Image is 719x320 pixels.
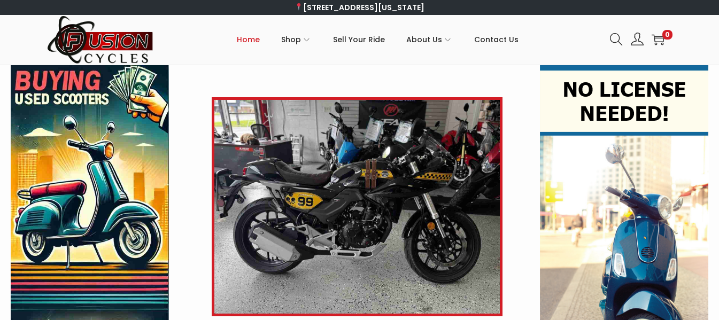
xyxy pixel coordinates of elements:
[474,15,519,64] a: Contact Us
[47,15,154,65] img: Woostify retina logo
[295,2,424,13] a: [STREET_ADDRESS][US_STATE]
[281,15,312,64] a: Shop
[406,26,442,53] span: About Us
[333,26,385,53] span: Sell Your Ride
[295,3,303,11] img: 📍
[652,33,664,46] a: 0
[237,15,260,64] a: Home
[237,26,260,53] span: Home
[333,15,385,64] a: Sell Your Ride
[281,26,301,53] span: Shop
[474,26,519,53] span: Contact Us
[406,15,453,64] a: About Us
[154,15,602,64] nav: Primary navigation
